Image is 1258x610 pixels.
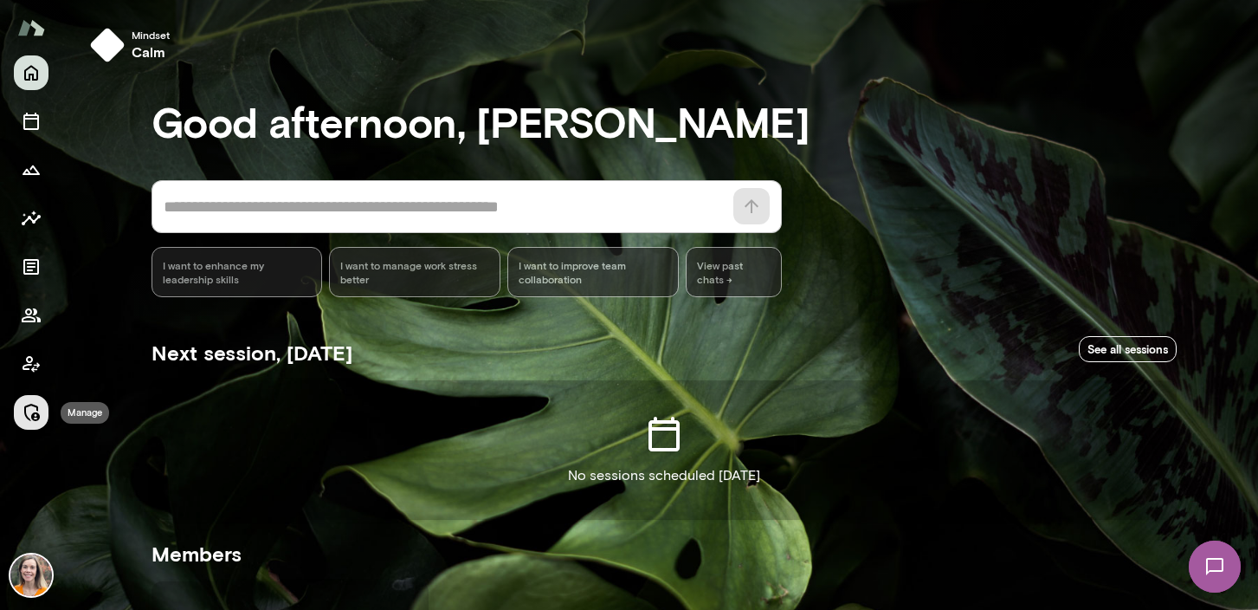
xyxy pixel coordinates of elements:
button: Documents [14,250,48,284]
span: View past chats -> [686,247,782,297]
h3: Good afternoon, [PERSON_NAME] [152,97,1177,146]
img: Carrie Kelly [10,555,52,596]
button: Home [14,55,48,90]
button: Members [14,298,48,333]
h6: calm [132,42,170,62]
p: No sessions scheduled [DATE] [568,465,760,486]
span: I want to enhance my leadership skills [163,258,312,286]
img: mindset [90,28,125,62]
span: Mindset [132,28,170,42]
div: I want to manage work stress better [329,247,500,297]
h5: Members [152,540,1177,568]
div: I want to enhance my leadership skills [152,247,323,297]
button: Growth Plan [14,152,48,187]
button: Manage [14,395,48,430]
a: See all sessions [1079,336,1177,363]
h5: Next session, [DATE] [152,339,352,367]
div: I want to improve team collaboration [507,247,679,297]
button: Sessions [14,104,48,139]
span: I want to improve team collaboration [519,258,668,286]
div: Manage [61,402,109,424]
img: Mento [17,11,45,44]
button: Mindsetcalm [83,21,184,69]
button: Insights [14,201,48,236]
span: I want to manage work stress better [340,258,489,286]
button: Client app [14,347,48,381]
